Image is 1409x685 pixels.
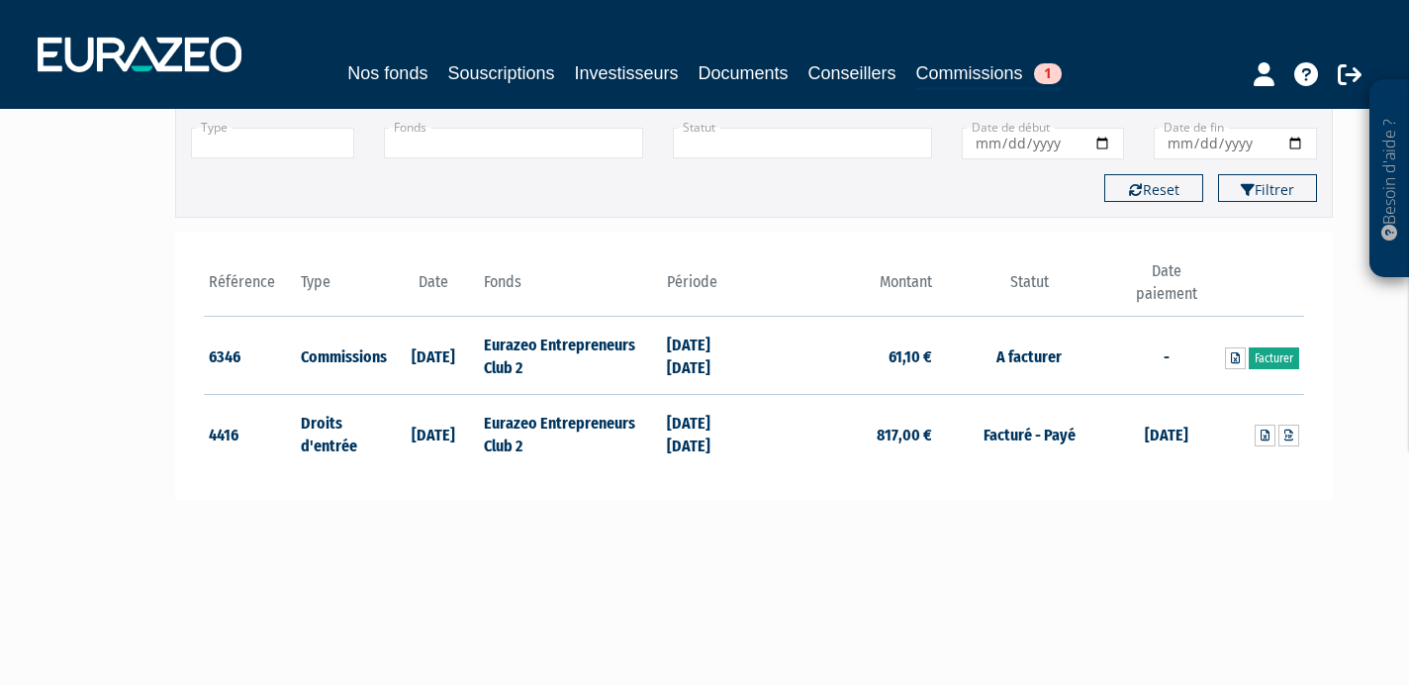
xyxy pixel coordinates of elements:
[447,59,554,87] a: Souscriptions
[387,317,479,395] td: [DATE]
[754,317,937,395] td: 61,10 €
[204,395,296,472] td: 4416
[204,260,296,317] th: Référence
[479,260,662,317] th: Fonds
[808,59,896,87] a: Conseillers
[1121,395,1213,472] td: [DATE]
[1121,317,1213,395] td: -
[754,395,937,472] td: 817,00 €
[347,59,427,87] a: Nos fonds
[387,395,479,472] td: [DATE]
[1104,174,1203,202] button: Reset
[699,59,789,87] a: Documents
[1121,260,1213,317] th: Date paiement
[574,59,678,87] a: Investisseurs
[1034,63,1062,84] span: 1
[662,317,754,395] td: [DATE] [DATE]
[754,260,937,317] th: Montant
[1249,347,1299,369] a: Facturer
[937,317,1120,395] td: A facturer
[296,260,388,317] th: Type
[479,317,662,395] td: Eurazeo Entrepreneurs Club 2
[479,395,662,472] td: Eurazeo Entrepreneurs Club 2
[296,317,388,395] td: Commissions
[387,260,479,317] th: Date
[937,260,1120,317] th: Statut
[1218,174,1317,202] button: Filtrer
[38,37,241,72] img: 1732889491-logotype_eurazeo_blanc_rvb.png
[916,59,1062,90] a: Commissions1
[204,317,296,395] td: 6346
[1378,90,1401,268] p: Besoin d'aide ?
[662,395,754,472] td: [DATE] [DATE]
[662,260,754,317] th: Période
[937,395,1120,472] td: Facturé - Payé
[296,395,388,472] td: Droits d'entrée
